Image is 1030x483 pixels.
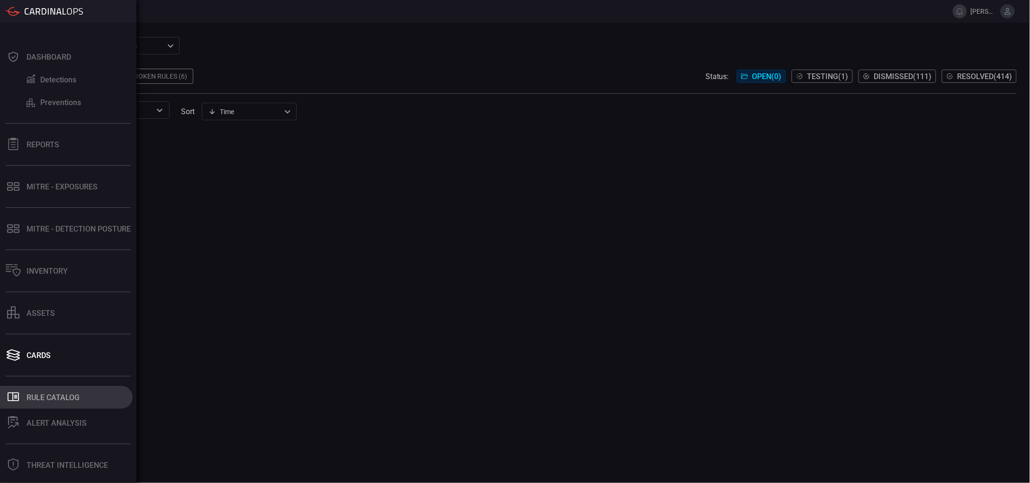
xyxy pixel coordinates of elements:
div: Inventory [27,267,68,276]
div: MITRE - Detection Posture [27,224,131,233]
div: ALERT ANALYSIS [27,419,87,428]
div: Reports [27,140,59,149]
button: Dismissed(111) [858,70,936,83]
div: Preventions [40,98,81,107]
div: Cards [27,351,51,360]
span: Testing ( 1 ) [807,72,849,81]
span: [PERSON_NAME].[PERSON_NAME] [971,8,997,15]
span: Resolved ( 414 ) [958,72,1012,81]
span: Status: [705,72,729,81]
label: sort [181,107,195,116]
div: Rule Catalog [27,393,80,402]
div: Detections [40,75,76,84]
span: Open ( 0 ) [752,72,782,81]
button: Resolved(414) [942,70,1017,83]
button: Open [153,104,166,117]
div: MITRE - Exposures [27,182,98,191]
div: assets [27,309,55,318]
div: Dashboard [27,53,71,62]
button: Open(0) [737,70,786,83]
div: Broken Rules (6) [124,69,193,84]
div: Time [208,107,281,116]
span: Dismissed ( 111 ) [874,72,932,81]
button: Testing(1) [792,70,853,83]
div: Threat Intelligence [27,461,108,470]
